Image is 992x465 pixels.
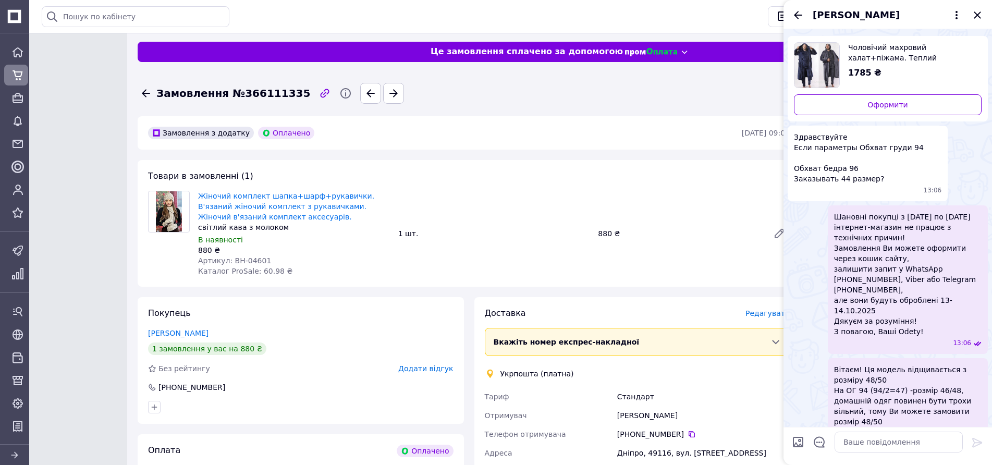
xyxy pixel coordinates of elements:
[156,86,310,101] span: Замовлення №366111335
[485,430,566,438] span: Телефон отримувача
[198,236,243,244] span: В наявності
[494,338,640,346] span: Вкажіть номер експрес-накладної
[148,342,266,355] div: 1 замовлення у вас на 880 ₴
[971,9,984,21] button: Закрити
[258,127,314,139] div: Оплачено
[498,369,577,379] div: Укрпошта (платна)
[157,382,226,393] div: [PHONE_NUMBER]
[198,245,390,255] div: 880 ₴
[398,364,453,373] span: Додати відгук
[794,42,982,88] a: Переглянути товар
[768,6,816,27] button: Чат
[148,308,191,318] span: Покупець
[848,42,973,63] span: Чоловічий махровий халат+піжама. Теплий чоловічий халат махровий. Халат чоловічий з капюшоном
[953,339,971,348] span: 13:06 12.10.2025
[615,387,792,406] div: Стандарт
[834,212,982,337] span: Шановні покупці з [DATE] по [DATE] інтернет-магазин не працює з технічних причин! Замовлення Ви м...
[924,186,942,195] span: 13:06 12.10.2025
[617,429,790,439] div: [PHONE_NUMBER]
[148,445,180,455] span: Оплата
[834,364,982,427] span: Вітаєм! Ця модель відщивається з розміру 48/50 На ОГ 94 (94/2=47) -розмір 46/48, домашній одяг по...
[394,226,594,241] div: 1 шт.
[813,435,826,449] button: Відкрити шаблони відповідей
[485,308,526,318] span: Доставка
[148,171,253,181] span: Товари в замовленні (1)
[794,94,982,115] a: Оформити
[745,309,790,317] span: Редагувати
[485,393,509,401] span: Тариф
[198,256,271,265] span: Артикул: ВН-04601
[397,445,453,457] div: Оплачено
[158,364,210,373] span: Без рейтингу
[794,132,924,184] span: Здравствуйте Если параметры Обхват груди 94 Обхват бедра 96 Заказывать 44 размер?
[148,127,254,139] div: Замовлення з додатку
[198,267,292,275] span: Каталог ProSale: 60.98 ₴
[813,8,963,22] button: [PERSON_NAME]
[42,6,229,27] input: Пошук по кабінету
[615,406,792,425] div: [PERSON_NAME]
[769,223,790,244] a: Редагувати
[594,226,765,241] div: 880 ₴
[742,129,790,137] time: [DATE] 09:05
[156,191,181,232] img: Жіночий комплект шапка+шарф+рукавички. В'язаний жіночий комплект з рукавичками. Жіночий в'язаний ...
[794,43,839,88] img: 3624221156_w640_h640_cholovichij-mahrovij-halatpizhama.jpg
[792,9,804,21] button: Назад
[431,46,623,58] span: Це замовлення сплачено за допомогою
[198,222,390,232] div: світлий кава з молоком
[485,411,527,420] span: Отримувач
[813,8,900,22] span: [PERSON_NAME]
[198,192,374,221] a: Жіночий комплект шапка+шарф+рукавички. В'язаний жіночий комплект з рукавичками. Жіночий в'язаний ...
[148,329,209,337] a: [PERSON_NAME]
[485,449,512,457] span: Адреса
[848,68,881,78] span: 1785 ₴
[615,444,792,462] div: Дніпро, 49116, вул. [STREET_ADDRESS]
